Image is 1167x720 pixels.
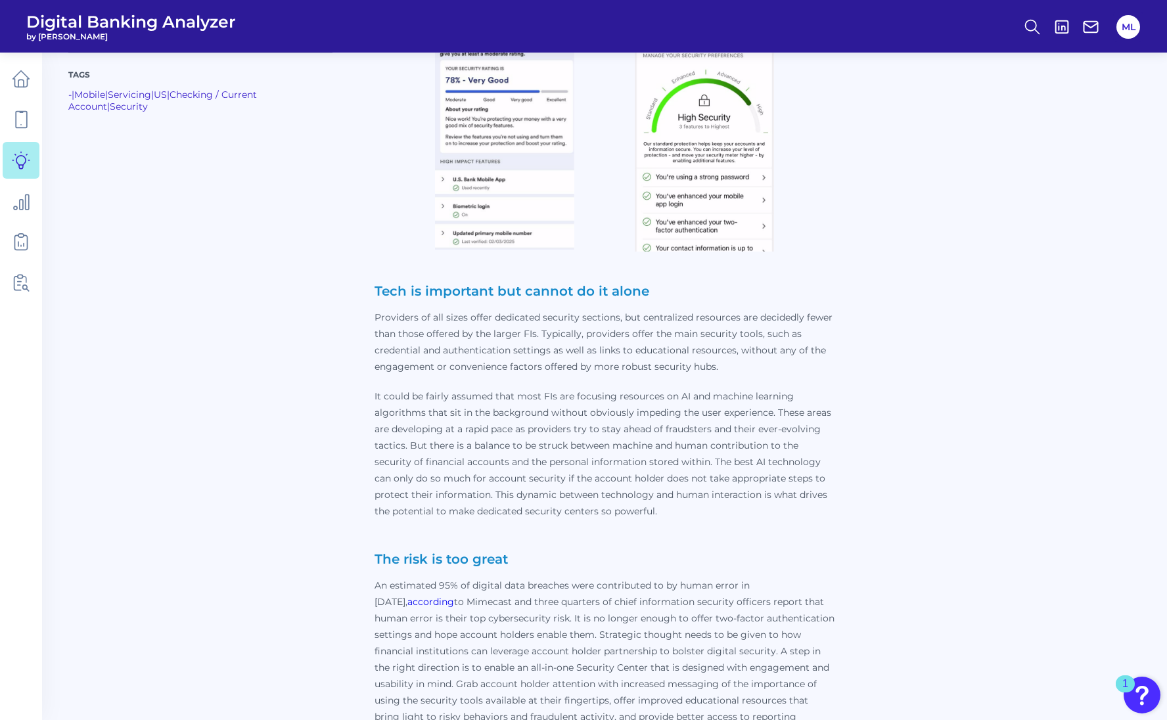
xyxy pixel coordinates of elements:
[26,12,236,32] span: Digital Banking Analyzer
[105,89,108,101] span: |
[1124,677,1160,713] button: Open Resource Center, 1 new notification
[375,388,835,520] p: It could be fairly assumed that most FIs are focusing resources on AI and machine learning algori...
[68,89,72,101] span: -
[26,32,236,41] span: by [PERSON_NAME]
[74,89,105,101] a: Mobile
[1122,684,1128,701] div: 1
[68,89,257,112] a: Checking / Current Account
[110,101,148,112] a: Security
[108,89,151,101] a: Servicing
[1116,15,1140,39] button: ML
[72,89,74,101] span: |
[375,309,835,375] p: Providers of all sizes offer dedicated security sections, but centralized resources are decidedly...
[375,551,835,567] h2: The risk is too great
[68,69,332,81] p: Tags
[151,89,154,101] span: |
[154,89,167,101] a: US
[107,101,110,112] span: |
[167,89,170,101] span: |
[407,596,454,608] a: according
[375,283,835,299] h2: Tech is important but cannot do it alone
